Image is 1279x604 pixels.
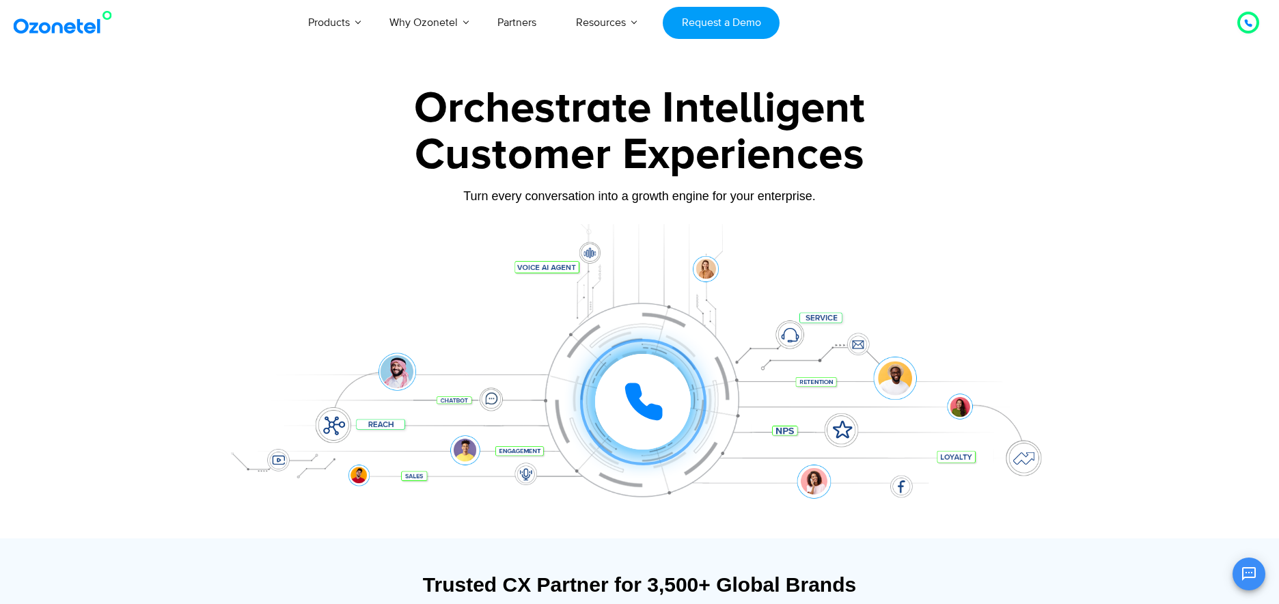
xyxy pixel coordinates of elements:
[663,7,780,39] a: Request a Demo
[1233,558,1265,590] button: Open chat
[219,573,1060,596] div: Trusted CX Partner for 3,500+ Global Brands
[212,87,1067,131] div: Orchestrate Intelligent
[212,189,1067,204] div: Turn every conversation into a growth engine for your enterprise.
[212,122,1067,188] div: Customer Experiences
